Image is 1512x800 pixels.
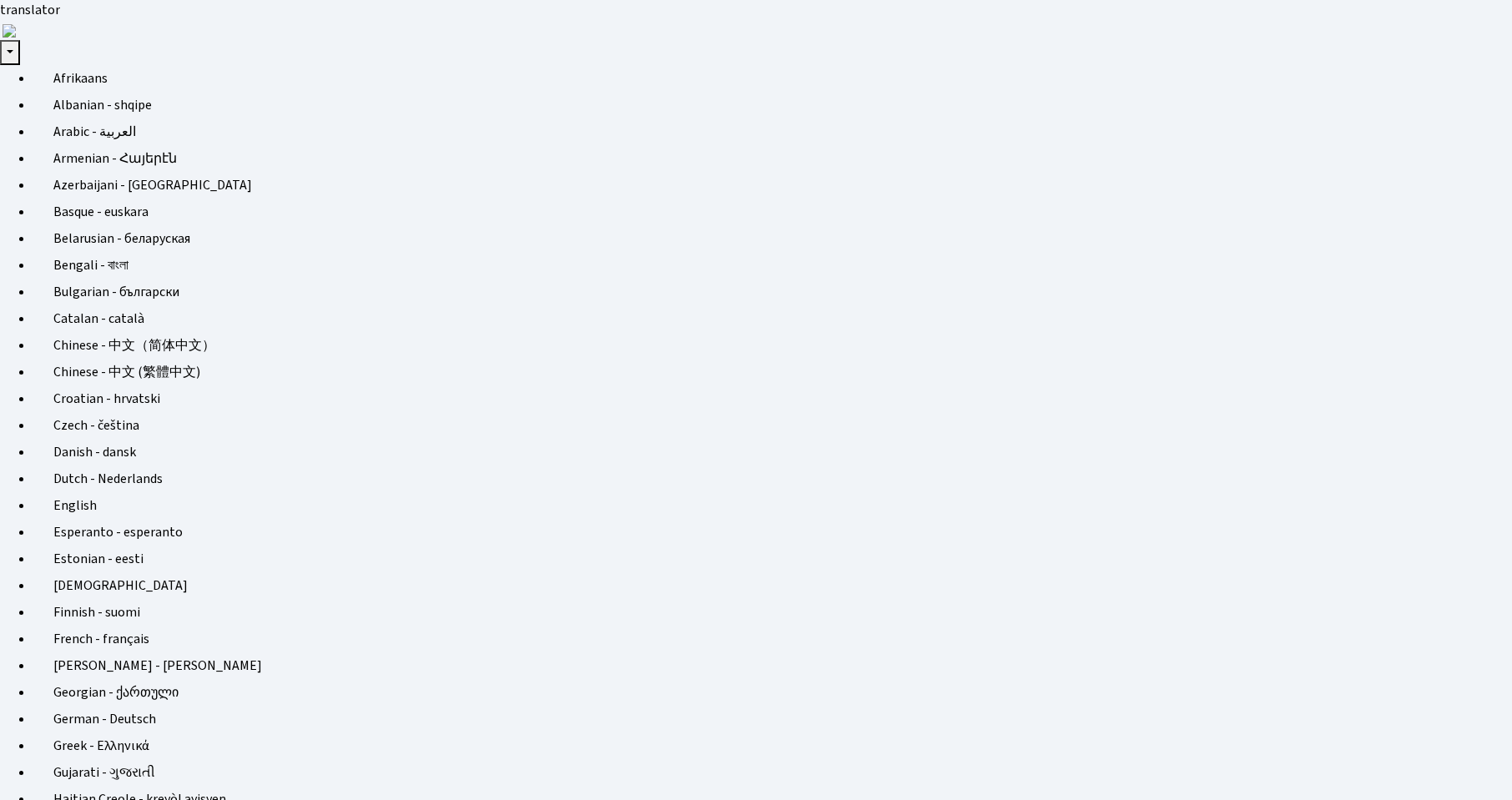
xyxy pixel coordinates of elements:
[33,546,1512,572] a: Estonian - eesti
[33,572,1512,599] a: [DEMOGRAPHIC_DATA]
[33,732,1512,759] a: Greek - Ελληνικά
[33,145,1512,172] a: Armenian - Հայերէն
[33,465,1512,492] a: Dutch - Nederlands
[33,65,1512,92] a: Afrikaans
[33,652,1512,679] a: [PERSON_NAME] - [PERSON_NAME]
[33,118,1512,145] a: Arabic - ‎‫العربية‬‎
[33,92,1512,118] a: Albanian - shqipe
[33,199,1512,225] a: Basque - euskara
[33,519,1512,546] a: Esperanto - esperanto
[33,439,1512,465] a: Danish - dansk
[33,599,1512,626] a: Finnish - suomi
[33,359,1512,385] a: Chinese - 中文 (繁體中文)
[33,225,1512,252] a: Belarusian - беларуская
[33,385,1512,412] a: Croatian - hrvatski
[33,679,1512,706] a: Georgian - ქართული
[33,706,1512,732] a: German - Deutsch
[33,492,1512,519] a: English
[33,626,1512,652] a: French - français
[33,252,1512,279] a: Bengali - বাংলা
[33,759,1512,786] a: Gujarati - ગુજરાતી
[3,24,16,38] img: right-arrow.png
[33,279,1512,305] a: Bulgarian - български
[33,412,1512,439] a: Czech - čeština
[33,172,1512,199] a: Azerbaijani - [GEOGRAPHIC_DATA]
[33,305,1512,332] a: Catalan - català
[33,332,1512,359] a: Chinese - 中文（简体中文）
